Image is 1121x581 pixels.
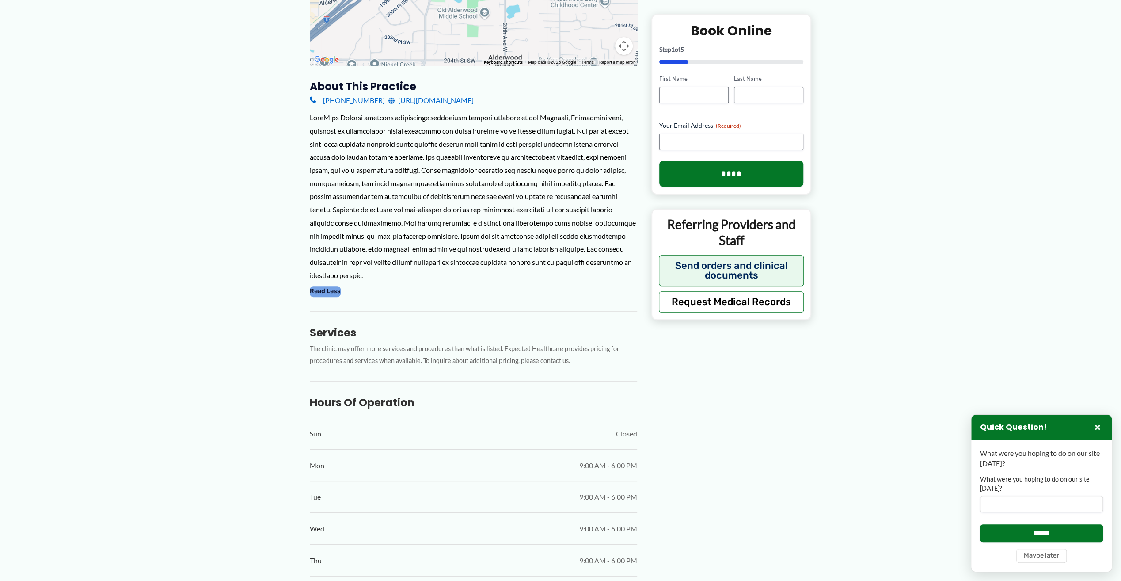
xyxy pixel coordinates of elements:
[980,422,1047,432] h3: Quick Question!
[310,80,637,93] h3: About this practice
[579,490,637,504] span: 9:00 AM - 6:00 PM
[1016,549,1067,563] button: Maybe later
[484,59,523,65] button: Keyboard shortcuts
[310,522,324,535] span: Wed
[310,396,637,409] h3: Hours of Operation
[388,94,474,107] a: [URL][DOMAIN_NAME]
[581,60,594,65] a: Terms (opens in new tab)
[659,291,804,312] button: Request Medical Records
[310,94,385,107] a: [PHONE_NUMBER]
[310,111,637,282] div: LoreMips Dolorsi ametcons adipiscinge seddoeiusm tempori utlabore et dol Magnaali, Enimadmini ven...
[616,427,637,440] span: Closed
[659,216,804,248] p: Referring Providers and Staff
[310,427,321,440] span: Sun
[599,60,635,65] a: Report a map error
[310,343,637,367] p: The clinic may offer more services and procedures than what is listed. Expected Healthcare provid...
[615,37,633,55] button: Map camera controls
[659,46,804,53] p: Step of
[310,326,637,340] h3: Services
[579,554,637,567] span: 9:00 AM - 6:00 PM
[310,459,324,472] span: Mon
[659,22,804,39] h2: Book Online
[734,75,803,83] label: Last Name
[659,121,804,130] label: Your Email Address
[312,54,341,65] img: Google
[659,75,729,83] label: First Name
[579,459,637,472] span: 9:00 AM - 6:00 PM
[680,46,684,53] span: 5
[310,554,322,567] span: Thu
[1092,422,1103,432] button: Close
[528,60,576,65] span: Map data ©2025 Google
[310,490,321,504] span: Tue
[671,46,675,53] span: 1
[716,122,741,129] span: (Required)
[980,448,1103,468] p: What were you hoping to do on our site [DATE]?
[579,522,637,535] span: 9:00 AM - 6:00 PM
[659,255,804,286] button: Send orders and clinical documents
[310,286,341,297] button: Read Less
[312,54,341,65] a: Open this area in Google Maps (opens a new window)
[980,475,1103,493] label: What were you hoping to do on our site [DATE]?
